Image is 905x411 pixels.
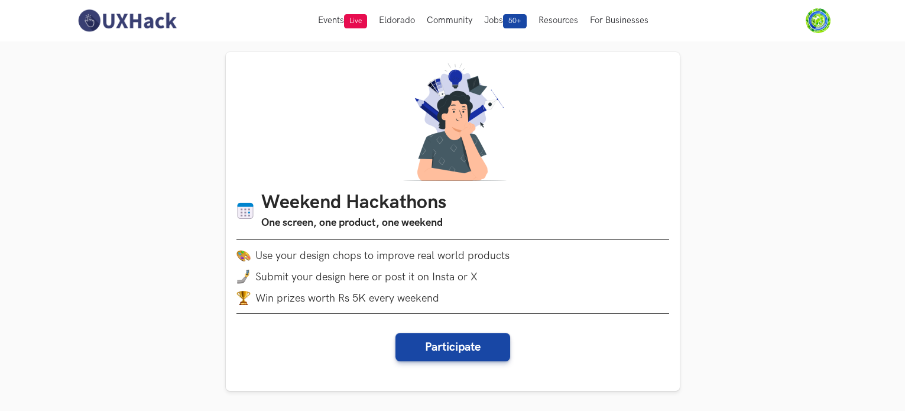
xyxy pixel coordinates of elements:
[806,8,831,33] img: Your profile pic
[261,192,446,215] h1: Weekend Hackathons
[395,333,510,361] button: Participate
[344,14,367,28] span: Live
[236,270,251,284] img: mobile-in-hand.png
[255,271,478,283] span: Submit your design here or post it on Insta or X
[236,248,251,263] img: palette.png
[236,248,669,263] li: Use your design chops to improve real world products
[503,14,527,28] span: 50+
[236,291,669,305] li: Win prizes worth Rs 5K every weekend
[236,291,251,305] img: trophy.png
[261,215,446,231] h3: One screen, one product, one weekend
[396,63,510,181] img: A designer thinking
[236,202,254,220] img: Calendar icon
[74,8,180,33] img: UXHack-logo.png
